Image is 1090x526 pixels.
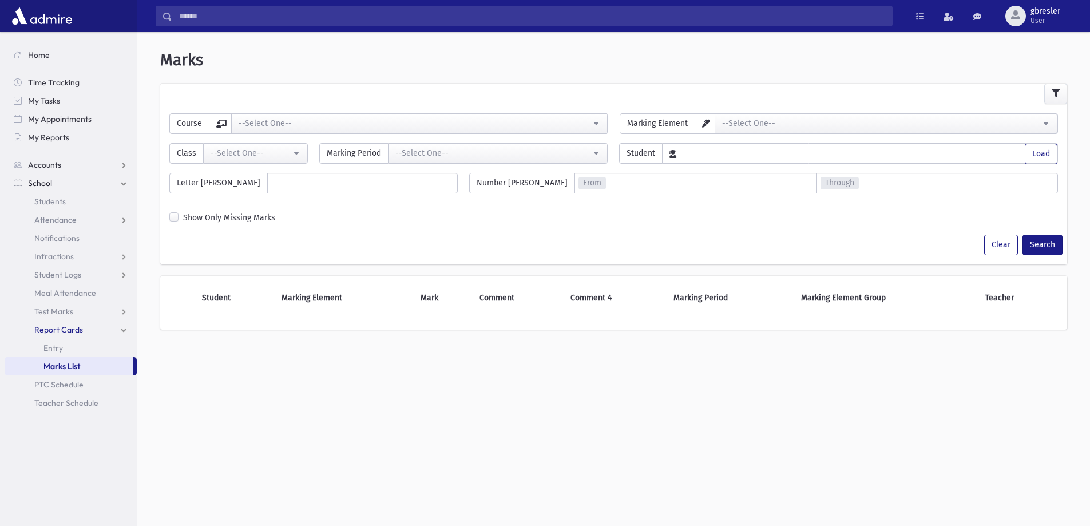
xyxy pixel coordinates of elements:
span: Marks [160,50,203,69]
span: Student [619,143,663,164]
a: My Tasks [5,92,137,110]
span: Student Logs [34,270,81,280]
button: --Select One-- [203,143,308,164]
button: Search [1022,235,1063,255]
a: Time Tracking [5,73,137,92]
span: Attendance [34,215,77,225]
span: Marking Element [620,113,695,134]
span: My Appointments [28,114,92,124]
span: From [578,177,606,189]
a: Student Logs [5,266,137,284]
span: My Reports [28,132,69,143]
a: Report Cards [5,321,137,339]
button: --Select One-- [715,113,1058,134]
a: Infractions [5,247,137,266]
a: My Appointments [5,110,137,128]
a: School [5,174,137,192]
a: Test Marks [5,302,137,321]
a: Marks List [5,357,133,375]
span: Marking Period [319,143,389,164]
span: Notifications [34,233,80,243]
button: Clear [984,235,1018,255]
span: Time Tracking [28,77,80,88]
span: Course [169,113,209,134]
span: Entry [43,343,63,353]
th: Comment [473,285,564,311]
a: Attendance [5,211,137,229]
span: Students [34,196,66,207]
span: Home [28,50,50,60]
span: My Tasks [28,96,60,106]
span: Test Marks [34,306,73,317]
span: Class [169,143,204,164]
span: Infractions [34,251,74,262]
div: --Select One-- [722,117,1041,129]
a: Teacher Schedule [5,394,137,412]
div: --Select One-- [395,147,591,159]
a: Accounts [5,156,137,174]
label: Show Only Missing Marks [183,212,275,224]
th: Marking Period [667,285,794,311]
a: My Reports [5,128,137,147]
button: Load [1025,144,1057,164]
span: Report Cards [34,325,83,335]
span: Marks List [43,361,80,371]
span: Through [821,177,859,189]
span: Number [PERSON_NAME] [469,173,575,193]
span: Teacher Schedule [34,398,98,408]
button: --Select One-- [231,113,608,134]
th: Mark [414,285,473,311]
span: School [28,178,52,188]
span: PTC Schedule [34,379,84,390]
a: Meal Attendance [5,284,137,302]
a: Students [5,192,137,211]
span: Meal Attendance [34,288,96,298]
span: gbresler [1030,7,1060,16]
th: Marking Element Group [794,285,978,311]
a: PTC Schedule [5,375,137,394]
th: Teacher [978,285,1058,311]
th: Marking Element [275,285,414,311]
span: User [1030,16,1060,25]
button: --Select One-- [388,143,608,164]
span: Letter [PERSON_NAME] [169,173,268,193]
a: Home [5,46,137,64]
a: Entry [5,339,137,357]
div: --Select One-- [211,147,291,159]
span: Accounts [28,160,61,170]
input: Search [172,6,892,26]
a: Notifications [5,229,137,247]
th: Comment 4 [564,285,667,311]
img: AdmirePro [9,5,75,27]
div: --Select One-- [239,117,591,129]
th: Student [195,285,275,311]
